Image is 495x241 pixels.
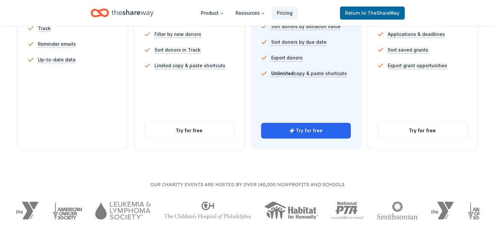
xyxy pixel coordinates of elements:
img: The Children's Hospital of Philadelphia [164,201,251,219]
span: Sort donors in Track [154,46,201,54]
img: National PTA [331,201,364,219]
span: to TheShareWay [362,10,399,16]
img: Smithsonian [377,201,418,219]
a: Pricing [272,7,298,20]
img: YMCA [431,201,455,219]
span: Track [38,24,51,32]
span: Return [345,9,399,17]
p: Our charity events are hosted by over 140,000 nonprofits and schools [16,181,479,188]
span: Limited copy & paste shortcuts [154,62,225,70]
button: Try for free [378,123,468,138]
span: Up-to-date data [38,56,76,64]
span: Export donors [271,54,303,62]
span: Sort saved grants [388,46,428,54]
nav: Main [196,5,298,21]
button: Product [196,7,229,20]
img: Habitat for Humanity [264,201,318,219]
span: Sort donors by donation value [271,23,341,30]
span: Filter by new donors [154,30,201,38]
span: Unlimited [271,71,294,76]
button: Try for free [144,123,234,138]
img: American Cancer Society [53,201,82,219]
span: Sort donors by due date [271,38,327,46]
span: Export grant opportunities [388,62,447,70]
a: Returnto TheShareWay [340,7,405,20]
a: Home [91,5,153,21]
span: Applications & deadlines [388,30,445,38]
span: copy & paste shortcuts [271,71,347,76]
span: Reminder emails [38,40,76,48]
button: Resources [230,7,270,20]
img: Leukemia & Lymphoma Society [95,201,150,219]
img: YMCA [16,201,40,219]
button: Try for free [261,123,351,138]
